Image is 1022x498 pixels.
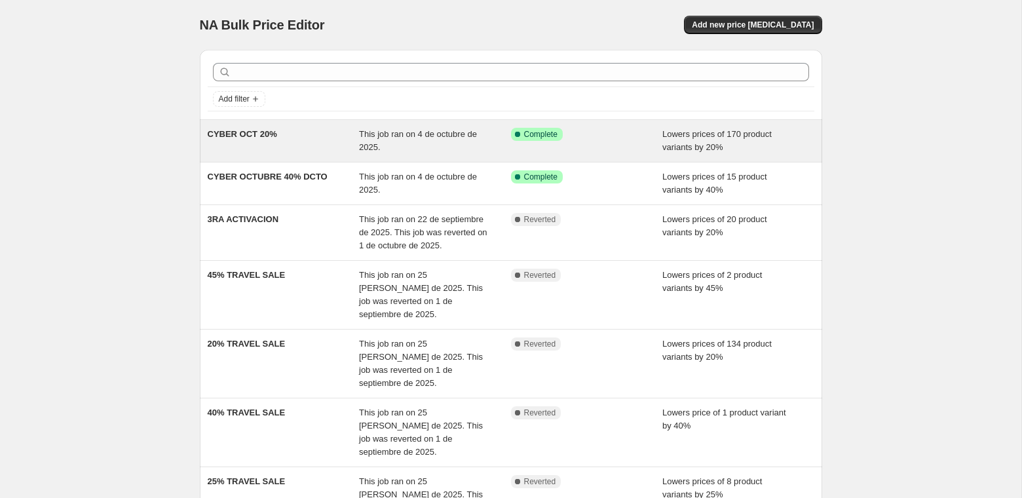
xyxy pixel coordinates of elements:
[662,172,767,195] span: Lowers prices of 15 product variants by 40%
[662,129,772,152] span: Lowers prices of 170 product variants by 20%
[359,214,487,250] span: This job ran on 22 de septiembre de 2025. This job was reverted on 1 de octubre de 2025.
[213,91,265,107] button: Add filter
[684,16,822,34] button: Add new price [MEDICAL_DATA]
[219,94,250,104] span: Add filter
[524,476,556,487] span: Reverted
[524,172,558,182] span: Complete
[208,339,286,349] span: 20% TRAVEL SALE
[524,339,556,349] span: Reverted
[524,270,556,280] span: Reverted
[359,339,483,388] span: This job ran on 25 [PERSON_NAME] de 2025. This job was reverted on 1 de septiembre de 2025.
[359,172,477,195] span: This job ran on 4 de octubre de 2025.
[662,339,772,362] span: Lowers prices of 134 product variants by 20%
[359,129,477,152] span: This job ran on 4 de octubre de 2025.
[524,214,556,225] span: Reverted
[208,172,328,182] span: CYBER OCTUBRE 40% DCTO
[662,270,762,293] span: Lowers prices of 2 product variants by 45%
[692,20,814,30] span: Add new price [MEDICAL_DATA]
[662,408,786,431] span: Lowers price of 1 product variant by 40%
[208,129,277,139] span: CYBER OCT 20%
[208,270,286,280] span: 45% TRAVEL SALE
[524,408,556,418] span: Reverted
[208,408,286,417] span: 40% TRAVEL SALE
[208,476,286,486] span: 25% TRAVEL SALE
[208,214,279,224] span: 3RA ACTIVACION
[524,129,558,140] span: Complete
[359,408,483,457] span: This job ran on 25 [PERSON_NAME] de 2025. This job was reverted on 1 de septiembre de 2025.
[662,214,767,237] span: Lowers prices of 20 product variants by 20%
[200,18,325,32] span: NA Bulk Price Editor
[359,270,483,319] span: This job ran on 25 [PERSON_NAME] de 2025. This job was reverted on 1 de septiembre de 2025.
